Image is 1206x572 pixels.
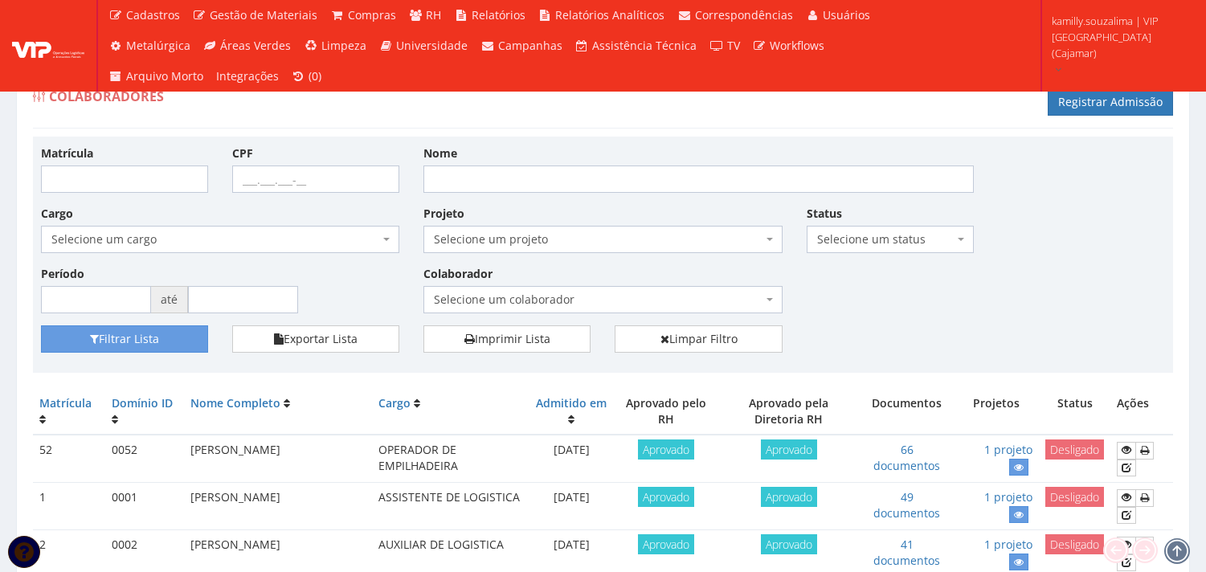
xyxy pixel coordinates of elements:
[184,435,373,483] td: [PERSON_NAME]
[102,31,197,61] a: Metalúrgica
[348,7,396,22] span: Compras
[126,7,180,22] span: Cadastros
[184,483,373,530] td: [PERSON_NAME]
[1048,88,1173,116] a: Registrar Admissão
[426,7,441,22] span: RH
[210,7,317,22] span: Gestão de Materiais
[41,145,93,161] label: Matrícula
[807,226,974,253] span: Selecione um status
[953,389,1039,435] th: Projetos
[615,325,782,353] a: Limpar Filtro
[41,266,84,282] label: Período
[861,389,953,435] th: Documentos
[372,483,528,530] td: ASSISTENTE DE LOGISTICA
[396,38,468,53] span: Universidade
[770,38,824,53] span: Workflows
[873,537,940,568] a: 41 documentos
[321,38,366,53] span: Limpeza
[33,435,105,483] td: 52
[1045,534,1104,554] span: Desligado
[474,31,569,61] a: Campanhas
[717,389,861,435] th: Aprovado pela Diretoria RH
[39,395,92,411] a: Matrícula
[41,206,73,222] label: Cargo
[51,231,379,247] span: Selecione um cargo
[41,226,399,253] span: Selecione um cargo
[528,435,615,483] td: [DATE]
[1045,439,1104,460] span: Desligado
[638,534,694,554] span: Aprovado
[423,266,493,282] label: Colaborador
[807,206,842,222] label: Status
[984,442,1032,457] a: 1 projeto
[984,537,1032,552] a: 1 projeto
[434,231,762,247] span: Selecione um projeto
[528,483,615,530] td: [DATE]
[555,7,664,22] span: Relatórios Analíticos
[12,34,84,58] img: logo
[378,395,411,411] a: Cargo
[372,435,528,483] td: OPERADOR DE EMPILHADEIRA
[423,145,457,161] label: Nome
[434,292,762,308] span: Selecione um colaborador
[49,88,164,105] span: Colaboradores
[536,395,607,411] a: Admitido em
[761,487,817,507] span: Aprovado
[197,31,298,61] a: Áreas Verdes
[761,439,817,460] span: Aprovado
[220,38,291,53] span: Áreas Verdes
[984,489,1032,505] a: 1 projeto
[1045,487,1104,507] span: Desligado
[423,325,591,353] a: Imprimir Lista
[695,7,793,22] span: Correspondências
[423,226,782,253] span: Selecione um projeto
[232,165,399,193] input: ___.___.___-__
[210,61,285,92] a: Integrações
[638,439,694,460] span: Aprovado
[727,38,740,53] span: TV
[105,435,183,483] td: 0052
[817,231,954,247] span: Selecione um status
[423,206,464,222] label: Projeto
[41,325,208,353] button: Filtrar Lista
[703,31,746,61] a: TV
[232,325,399,353] button: Exportar Lista
[151,286,188,313] span: até
[309,68,321,84] span: (0)
[746,31,832,61] a: Workflows
[285,61,329,92] a: (0)
[1110,389,1173,435] th: Ações
[33,483,105,530] td: 1
[102,61,210,92] a: Arquivo Morto
[232,145,253,161] label: CPF
[216,68,279,84] span: Integrações
[105,483,183,530] td: 0001
[823,7,870,22] span: Usuários
[615,389,717,435] th: Aprovado pelo RH
[472,7,525,22] span: Relatórios
[126,38,190,53] span: Metalúrgica
[638,487,694,507] span: Aprovado
[1052,13,1185,61] span: kamilly.souzalima | VIP [GEOGRAPHIC_DATA] (Cajamar)
[423,286,782,313] span: Selecione um colaborador
[498,38,562,53] span: Campanhas
[112,395,173,411] a: Domínio ID
[592,38,697,53] span: Assistência Técnica
[126,68,203,84] span: Arquivo Morto
[873,442,940,473] a: 66 documentos
[761,534,817,554] span: Aprovado
[373,31,475,61] a: Universidade
[190,395,280,411] a: Nome Completo
[297,31,373,61] a: Limpeza
[1039,389,1110,435] th: Status
[873,489,940,521] a: 49 documentos
[569,31,704,61] a: Assistência Técnica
